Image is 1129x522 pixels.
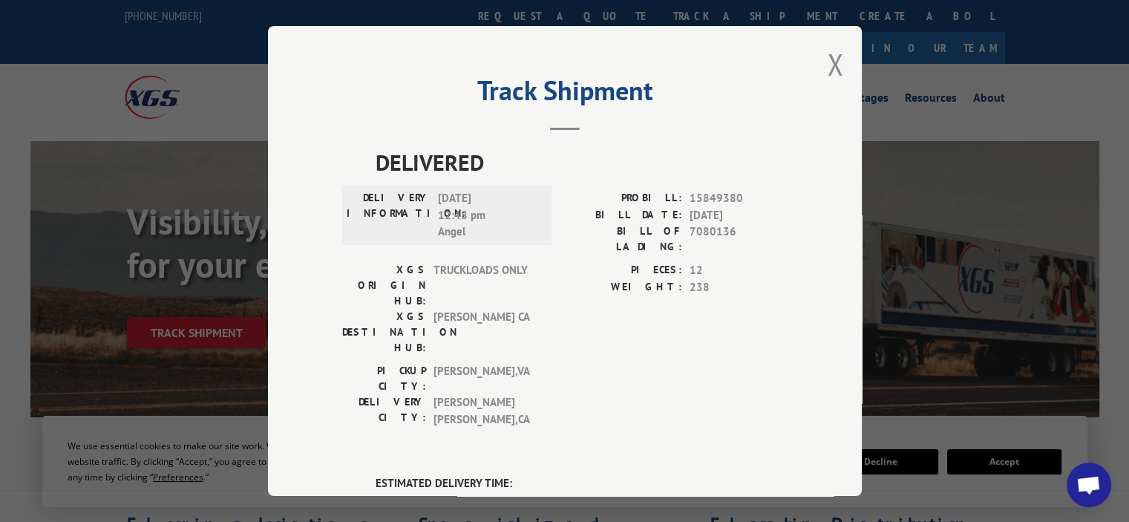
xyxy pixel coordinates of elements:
[342,309,426,356] label: XGS DESTINATION HUB:
[565,224,682,255] label: BILL OF LADING:
[342,80,788,108] h2: Track Shipment
[376,146,788,179] span: DELIVERED
[342,394,426,428] label: DELIVERY CITY:
[690,262,788,279] span: 12
[342,363,426,394] label: PICKUP CITY:
[690,207,788,224] span: [DATE]
[565,207,682,224] label: BILL DATE:
[433,394,534,428] span: [PERSON_NAME] [PERSON_NAME] , CA
[827,45,843,84] button: Close modal
[347,190,431,241] label: DELIVERY INFORMATION:
[690,190,788,207] span: 15849380
[565,279,682,296] label: WEIGHT:
[565,190,682,207] label: PROBILL:
[1067,463,1111,507] div: Open chat
[433,363,534,394] span: [PERSON_NAME] , VA
[438,190,538,241] span: [DATE] 12:48 pm Angel
[690,224,788,255] span: 7080136
[565,262,682,279] label: PIECES:
[690,279,788,296] span: 238
[342,262,426,309] label: XGS ORIGIN HUB:
[376,475,788,492] label: ESTIMATED DELIVERY TIME:
[433,262,534,309] span: TRUCKLOADS ONLY
[433,309,534,356] span: [PERSON_NAME] CA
